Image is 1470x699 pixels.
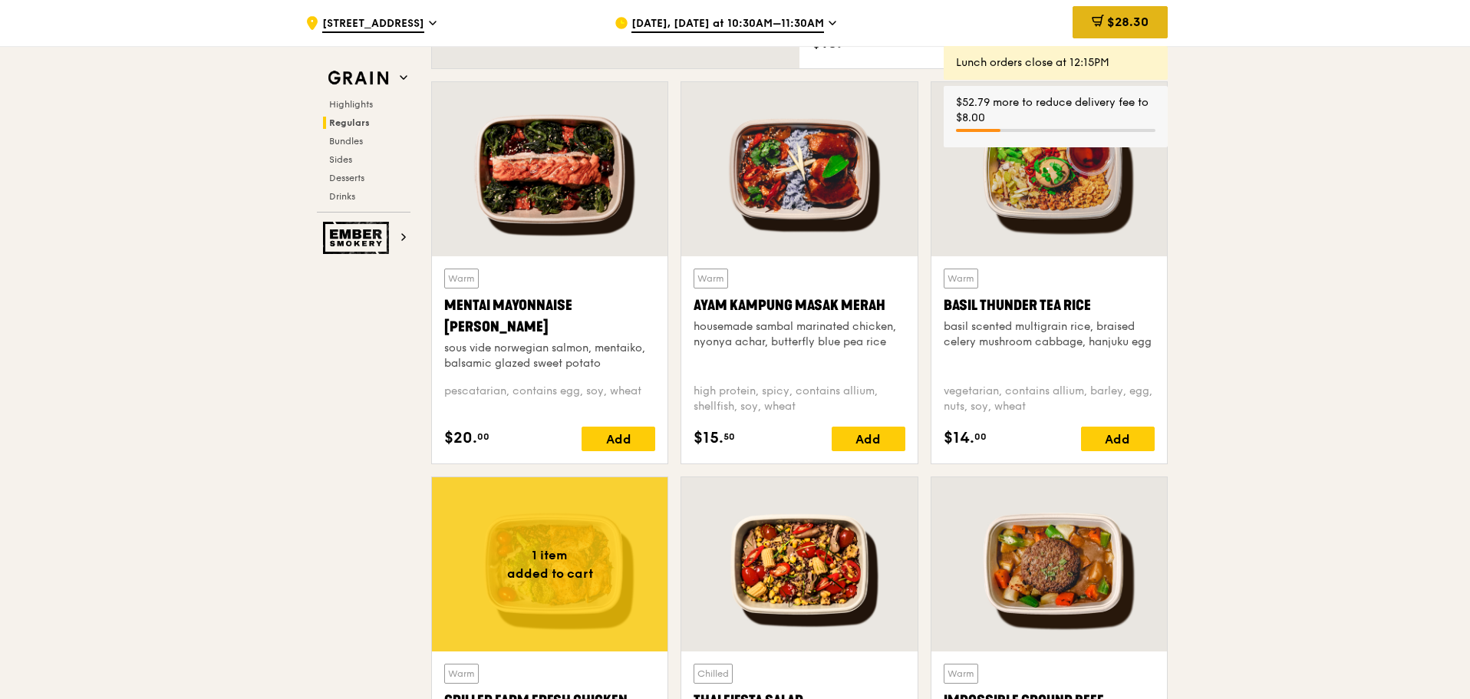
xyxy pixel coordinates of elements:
span: 00 [477,430,489,443]
span: Drinks [329,191,355,202]
span: $15. [694,427,723,450]
div: basil scented multigrain rice, braised celery mushroom cabbage, hanjuku egg [944,319,1155,350]
div: Basil Thunder Tea Rice [944,295,1155,316]
div: Lunch orders close at 12:15PM [956,55,1155,71]
div: Chilled [694,664,733,684]
div: Add [582,427,655,451]
div: pescatarian, contains egg, soy, wheat [444,384,655,414]
div: vegetarian, contains allium, barley, egg, nuts, soy, wheat [944,384,1155,414]
span: [DATE], [DATE] at 10:30AM–11:30AM [631,16,824,33]
span: [STREET_ADDRESS] [322,16,424,33]
div: sous vide norwegian salmon, mentaiko, balsamic glazed sweet potato [444,341,655,371]
span: $28.30 [1107,15,1149,29]
img: Grain web logo [323,64,394,92]
span: $20. [444,427,477,450]
span: Desserts [329,173,364,183]
div: high protein, spicy, contains allium, shellfish, soy, wheat [694,384,905,414]
div: Warm [944,269,978,289]
span: 00 [974,430,987,443]
div: Ayam Kampung Masak Merah [694,295,905,316]
div: Add [832,427,905,451]
span: Sides [329,154,352,165]
span: 50 [723,430,735,443]
span: $14. [944,427,974,450]
div: $52.79 more to reduce delivery fee to $8.00 [956,95,1155,126]
div: Warm [444,664,479,684]
div: housemade sambal marinated chicken, nyonya achar, butterfly blue pea rice [694,319,905,350]
span: Highlights [329,99,373,110]
div: Warm [694,269,728,289]
div: Add [1081,427,1155,451]
span: Bundles [329,136,363,147]
div: Mentai Mayonnaise [PERSON_NAME] [444,295,655,338]
img: Ember Smokery web logo [323,222,394,254]
div: Warm [944,664,978,684]
div: Warm [444,269,479,289]
span: Regulars [329,117,370,128]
